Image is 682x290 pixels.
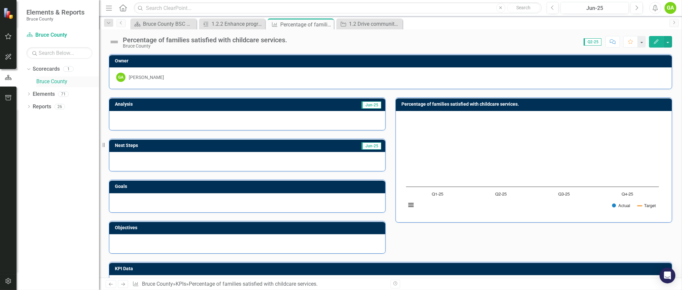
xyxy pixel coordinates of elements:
[115,225,382,230] h3: Objectives
[660,268,675,283] div: Open Intercom Messenger
[109,37,119,47] img: Not Defined
[507,3,540,13] button: Search
[33,91,55,98] a: Elements
[3,8,15,19] img: ClearPoint Strategy
[558,192,570,197] text: Q3-25
[143,20,195,28] div: Bruce County BSC Welcome Page
[495,192,507,197] text: Q2-25
[612,203,630,208] button: Show Actual
[403,116,662,215] svg: Interactive chart
[123,44,287,49] div: Bruce County
[432,192,443,197] text: Q1-25
[406,200,416,209] button: View chart menu, Chart
[201,20,263,28] a: 1.2.2 Enhance programming and partnerships that support early learning and development.
[361,101,381,109] span: Jun-25
[280,20,332,29] div: Percentage of families satisfied with childcare services.
[403,116,665,215] div: Chart. Highcharts interactive chart.
[142,281,173,287] a: Bruce County
[563,4,627,12] div: Jun-25
[26,31,92,39] a: Bruce County
[561,2,629,14] button: Jun-25
[36,78,99,86] a: Bruce County
[115,184,382,189] h3: Goals
[58,91,69,97] div: 71
[176,281,186,287] a: KPIs
[349,20,401,28] div: 1.2 Drive community well-being
[115,102,239,107] h3: Analysis
[115,58,668,63] h3: Owner
[33,103,51,111] a: Reports
[622,192,633,197] text: Q4-25
[189,281,318,287] div: Percentage of families satisfied with childcare services.
[638,203,656,208] button: Show Target
[665,2,676,14] button: GA
[26,47,92,59] input: Search Below...
[54,104,65,109] div: 26
[129,74,164,81] div: [PERSON_NAME]
[63,66,74,72] div: 1
[212,20,263,28] div: 1.2.2 Enhance programming and partnerships that support early learning and development.
[516,5,530,10] span: Search
[132,280,386,288] div: » »
[132,20,195,28] a: Bruce County BSC Welcome Page
[115,266,668,271] h3: KPI Data
[26,8,85,16] span: Elements & Reports
[584,38,601,46] span: Q2-25
[116,73,125,82] div: GA
[123,36,287,44] div: Percentage of families satisfied with childcare services.
[115,143,256,148] h3: Next Steps
[33,65,60,73] a: Scorecards
[338,20,401,28] a: 1.2 Drive community well-being
[134,2,541,14] input: Search ClearPoint...
[361,142,381,150] span: Jun-25
[26,16,85,21] small: Bruce County
[401,102,668,107] h3: Percentage of families satisfied with childcare services.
